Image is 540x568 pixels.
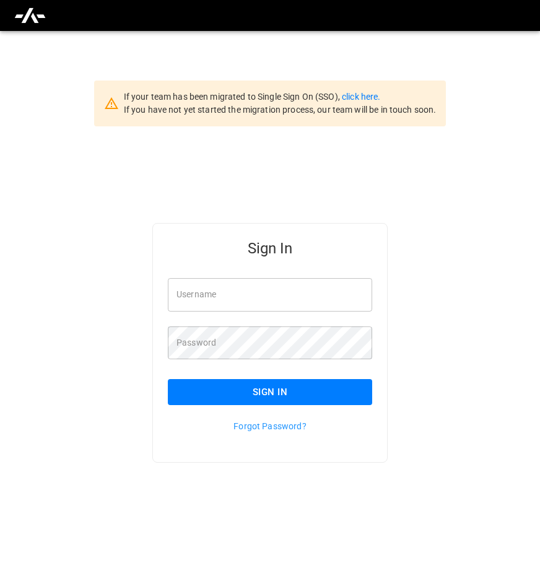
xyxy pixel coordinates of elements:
h5: Sign In [168,238,372,258]
p: Forgot Password? [168,420,372,432]
button: Sign In [168,379,372,405]
span: If you have not yet started the migration process, our team will be in touch soon. [124,105,437,115]
a: click here. [342,92,380,102]
img: ampcontrol.io logo [14,4,46,27]
span: If your team has been migrated to Single Sign On (SSO), [124,92,342,102]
